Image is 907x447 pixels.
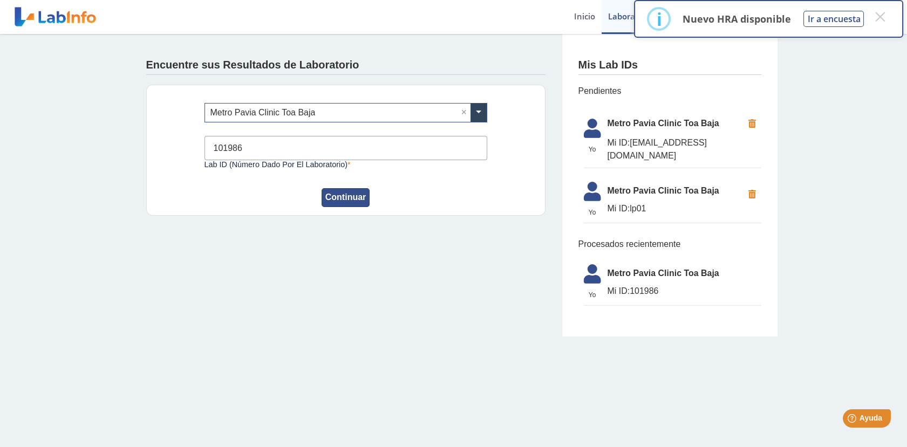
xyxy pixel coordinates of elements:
p: Nuevo HRA disponible [682,12,790,25]
span: Mi ID: [608,204,630,213]
div: i [656,9,662,29]
span: 101986 [608,285,761,298]
span: Procesados recientemente [578,238,761,251]
label: Lab ID (número dado por el laboratorio) [204,160,487,169]
span: Metro Pavia Clinic Toa Baja [608,267,761,280]
button: Close this dialog [870,7,890,26]
iframe: Help widget launcher [811,405,895,435]
button: Ir a encuesta [803,11,864,27]
span: Yo [577,208,608,217]
span: Mi ID: [608,138,630,147]
span: Mi ID: [608,286,630,295]
span: Metro Pavia Clinic Toa Baja [608,117,743,130]
span: [EMAIL_ADDRESS][DOMAIN_NAME] [608,136,743,162]
span: Pendientes [578,85,761,98]
span: Yo [577,145,608,154]
button: Continuar [322,188,370,207]
span: lp01 [608,202,743,215]
h4: Encuentre sus Resultados de Laboratorio [146,59,359,72]
span: Metro Pavia Clinic Toa Baja [608,184,743,197]
h4: Mis Lab IDs [578,59,638,72]
span: Yo [577,290,608,300]
span: Clear all [461,106,470,119]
